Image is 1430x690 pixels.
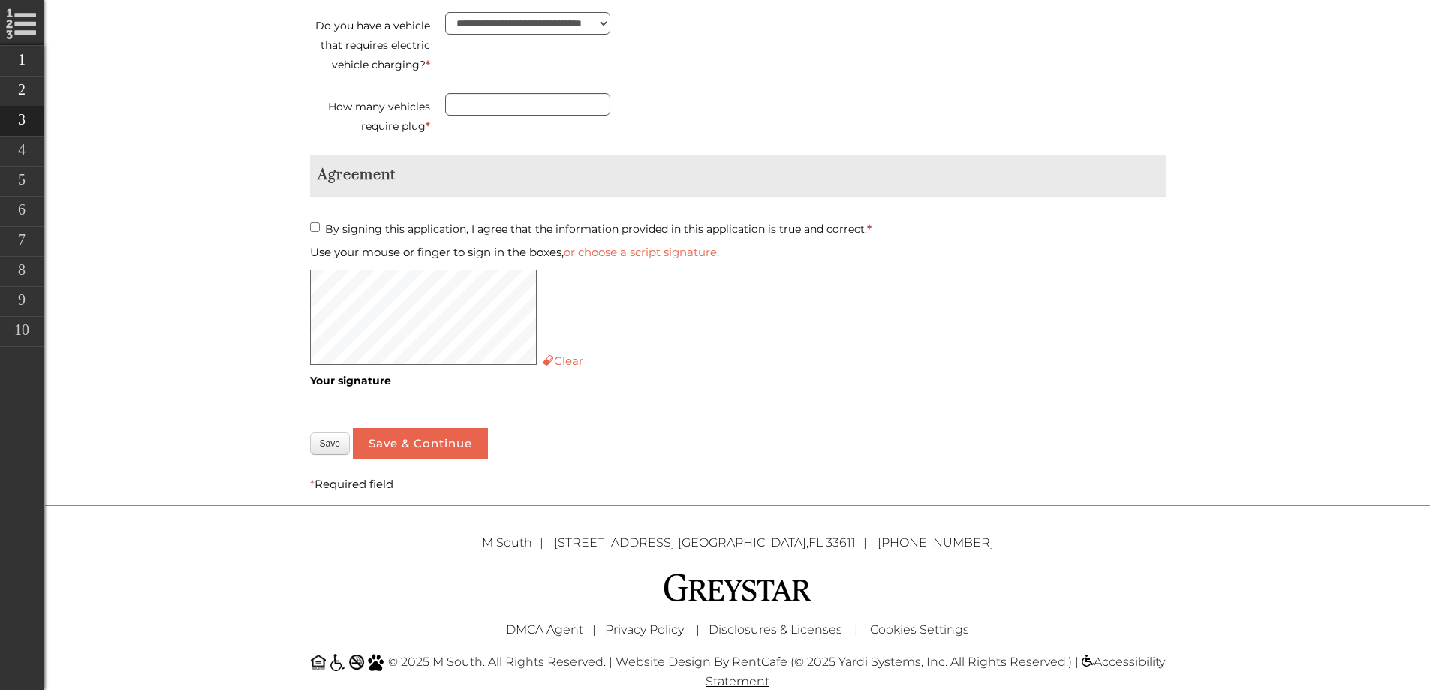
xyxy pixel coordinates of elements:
[310,93,430,136] label: How many vehicles require plug
[854,622,858,637] span: |
[310,166,1166,185] h2: Agreement
[605,622,684,637] a: Greystar Privacy Policy
[878,535,994,550] a: [PHONE_NUMBER]
[663,571,813,604] img: Greystar logo and Greystar website
[310,245,719,259] span: Use your mouse or finger to sign in the boxes,
[826,535,856,550] span: 33611
[310,371,1166,390] label: Your signature
[592,622,596,637] span: |
[482,535,875,550] a: M South [STREET_ADDRESS] [GEOGRAPHIC_DATA],FL 33611
[310,222,320,232] input: By signing this application, I agree that the information provided in this application is true an...
[482,535,551,550] span: M South
[311,655,326,670] img: Equal Housing Opportunity and Greystar Fair Housing Statement
[696,622,700,637] span: |
[543,354,583,368] a: Clear
[554,535,675,550] span: [STREET_ADDRESS]
[310,219,1166,239] label: By signing this application, I agree that the information provided in this application is true an...
[808,535,823,550] span: FL
[506,622,583,637] a: Greystar DMCA Agent
[564,245,719,259] a: or choose a script signature.
[310,12,430,74] label: Do you have a vehicle that requires electric vehicle charging?
[353,428,488,459] button: Save & Continue
[368,654,384,671] img: Pet Friendly
[678,535,806,550] span: [GEOGRAPHIC_DATA]
[709,622,842,637] a: Disclosures & Licenses
[554,535,875,550] span: ,
[349,655,364,670] img: No Smoking
[310,475,1166,494] div: Required field
[329,654,345,671] img: Accessible community and Greystar Fair Housing Statement
[870,622,969,637] a: Cookies Settings
[310,432,350,455] button: Save
[706,655,1165,688] a: Accessibility Statement
[310,270,537,365] canvas: canvas for digital signature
